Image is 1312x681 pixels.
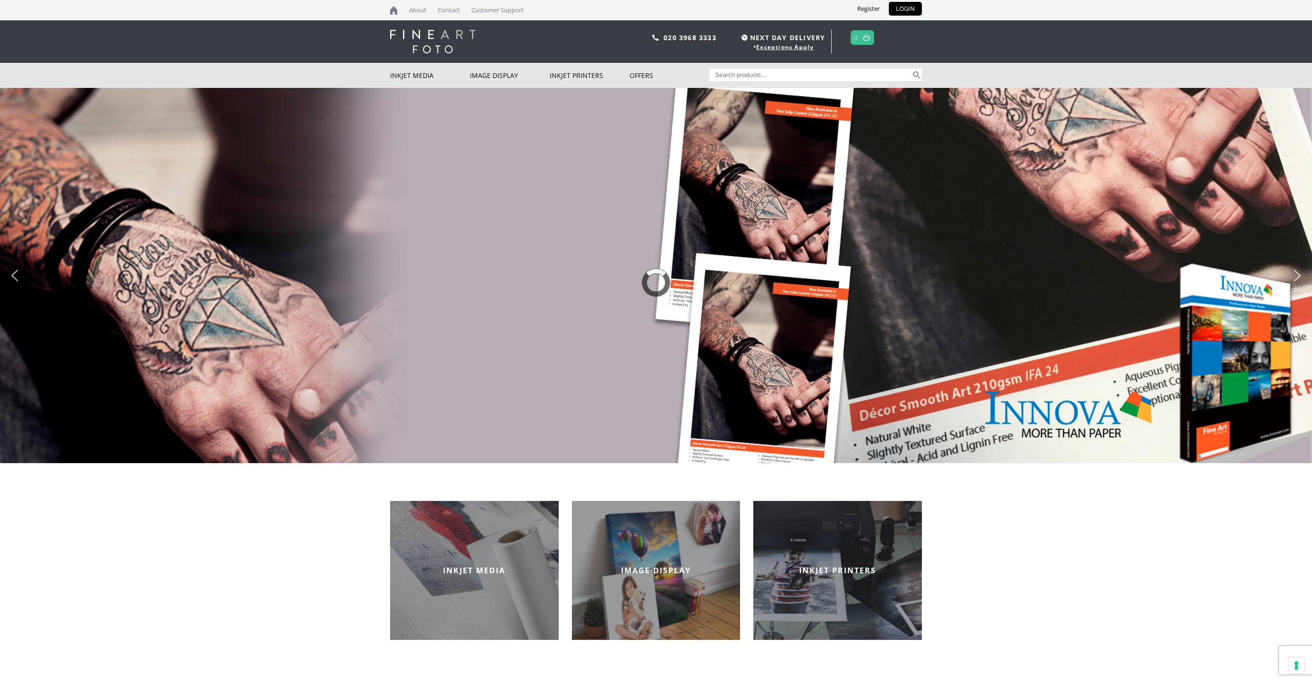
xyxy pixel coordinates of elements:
img: basket.svg [863,34,870,41]
a: Image Display [470,63,550,88]
a: Inkjet Printers [550,63,630,88]
a: Inkjet Media [390,63,470,88]
h2: INKJET PRINTERS [753,565,922,576]
a: Offers [630,63,709,88]
a: 0 [854,31,858,44]
h2: IMAGE DISPLAY [572,565,741,576]
a: LOGIN [889,2,922,16]
a: Register [850,2,887,16]
span: NEXT DAY DELIVERY [739,32,825,43]
img: time.svg [741,34,748,41]
a: Exceptions Apply [756,43,814,51]
button: Your consent preferences for tracking technologies [1288,657,1304,673]
input: Search products… [709,69,912,81]
h2: INKJET MEDIA [390,565,559,576]
a: 020 3968 3333 [664,33,716,42]
img: logo-white.svg [390,30,476,53]
button: Search [911,69,922,81]
img: phone.svg [652,34,659,41]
